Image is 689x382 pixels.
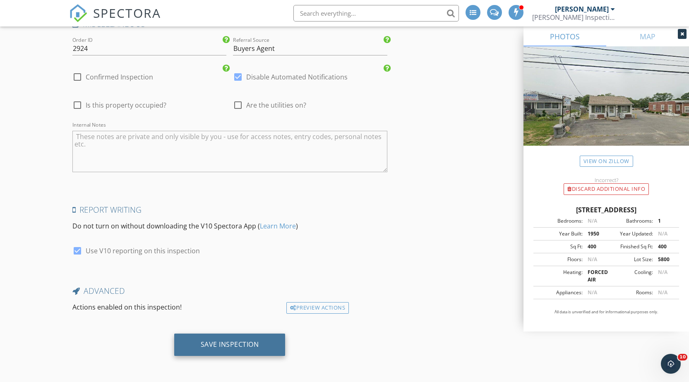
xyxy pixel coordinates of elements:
p: All data is unverified and for informational purposes only. [533,309,679,315]
div: Appliances: [536,289,583,296]
a: View on Zillow [580,156,633,167]
span: SPECTORA [93,4,161,22]
iframe: Intercom live chat [661,354,681,374]
div: Cooling: [606,269,653,283]
div: Year Built: [536,230,583,238]
div: Actions enabled on this inspection! [69,302,283,314]
div: 1950 [583,230,606,238]
div: Rooms: [606,289,653,296]
div: 5800 [653,256,677,263]
label: Confirmed Inspection [86,73,153,81]
div: FORCED AIR [583,269,606,283]
div: Lot Size: [606,256,653,263]
div: [PERSON_NAME] [555,5,609,13]
span: N/A [588,217,597,224]
a: PHOTOS [523,26,606,46]
div: Save Inspection [201,340,259,348]
input: Search everything... [293,5,459,22]
input: Referral Source [233,42,387,55]
span: N/A [658,269,667,276]
span: 10 [678,354,687,360]
h4: Advanced [72,286,387,296]
div: 400 [583,243,606,250]
label: Use V10 reporting on this inspection [86,247,200,255]
img: The Best Home Inspection Software - Spectora [69,4,87,22]
span: N/A [588,289,597,296]
div: 400 [653,243,677,250]
textarea: Internal Notes [72,131,387,172]
a: MAP [606,26,689,46]
div: Year Updated: [606,230,653,238]
span: Is this property occupied? [86,101,166,109]
label: Disable Automated Notifications [246,73,348,81]
p: Do not turn on without downloading the V10 Spectora App ( ) [72,221,387,231]
span: N/A [658,289,667,296]
span: Are the utilities on? [246,101,306,109]
a: Learn More [260,221,296,231]
div: 1 [653,217,677,225]
div: Bedrooms: [536,217,583,225]
div: Cooper Inspection Services LLC [532,13,615,22]
h4: Report Writing [72,204,387,215]
div: Discard Additional info [564,183,649,195]
div: Finished Sq Ft: [606,243,653,250]
div: Incorrect? [523,177,689,183]
div: Preview Actions [286,302,349,314]
a: SPECTORA [69,11,161,29]
div: Heating: [536,269,583,283]
div: Sq Ft: [536,243,583,250]
span: N/A [658,230,667,237]
div: [STREET_ADDRESS] [533,205,679,215]
div: Floors: [536,256,583,263]
span: N/A [588,256,597,263]
img: streetview [523,46,689,166]
div: Bathrooms: [606,217,653,225]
